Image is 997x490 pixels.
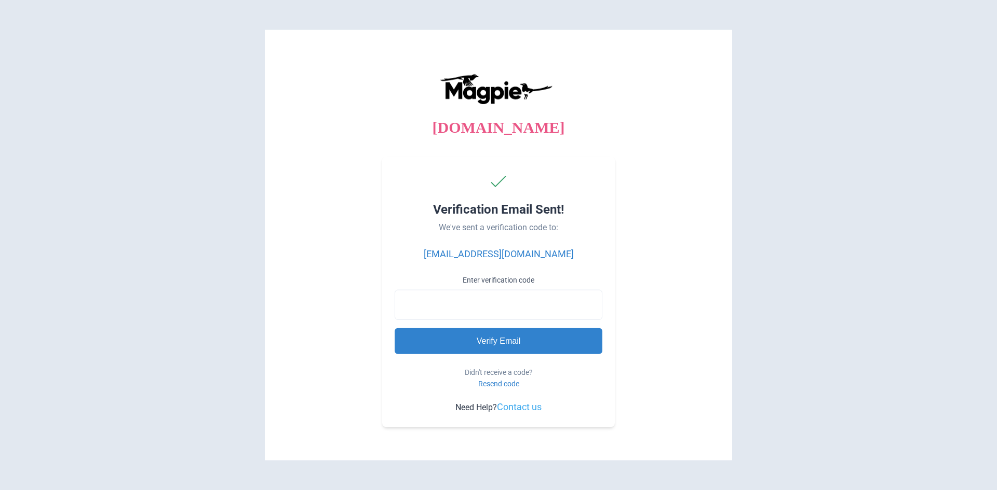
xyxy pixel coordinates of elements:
[395,328,602,354] input: Verify Email
[437,73,554,104] img: logo-ab69f6fb50320c5b225c76a69d11143b.png
[395,169,602,415] div: Need Help?
[478,380,519,388] a: Resend code
[395,366,602,377] p: Didn't receive a code?
[395,202,602,217] h2: Verification Email Sent!
[395,247,602,262] p: [EMAIL_ADDRESS][DOMAIN_NAME]
[395,274,602,285] label: Enter verification code
[497,401,542,412] a: Contact us
[395,221,602,234] p: We've sent a verification code to:
[286,115,711,139] p: [DOMAIN_NAME]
